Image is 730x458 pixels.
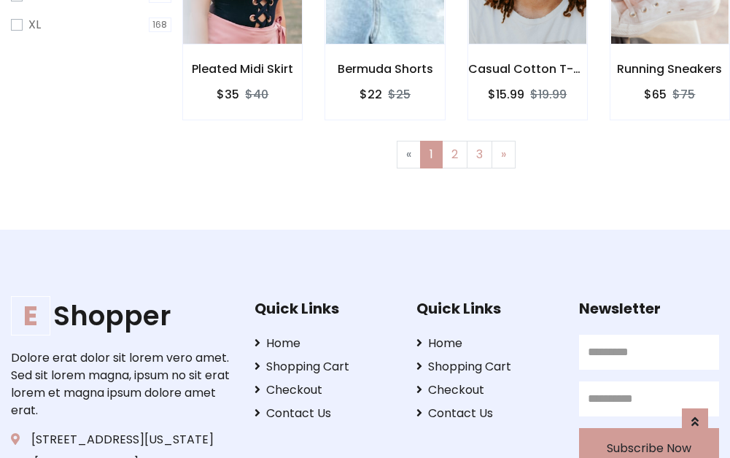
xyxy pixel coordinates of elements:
[360,88,382,101] h6: $22
[644,88,667,101] h6: $65
[28,16,41,34] label: XL
[420,141,443,168] a: 1
[416,381,556,399] a: Checkout
[193,141,719,168] nav: Page navigation
[501,146,506,163] span: »
[416,300,556,317] h5: Quick Links
[468,62,587,76] h6: Casual Cotton T-Shirt
[416,358,556,376] a: Shopping Cart
[530,86,567,103] del: $19.99
[245,86,268,103] del: $40
[388,86,411,103] del: $25
[183,62,302,76] h6: Pleated Midi Skirt
[492,141,516,168] a: Next
[255,300,395,317] h5: Quick Links
[488,88,524,101] h6: $15.99
[467,141,492,168] a: 3
[442,141,467,168] a: 2
[255,381,395,399] a: Checkout
[672,86,695,103] del: $75
[255,405,395,422] a: Contact Us
[255,358,395,376] a: Shopping Cart
[11,296,50,335] span: E
[579,300,719,317] h5: Newsletter
[416,335,556,352] a: Home
[11,349,232,419] p: Dolore erat dolor sit lorem vero amet. Sed sit lorem magna, ipsum no sit erat lorem et magna ipsu...
[11,300,232,332] h1: Shopper
[149,18,172,32] span: 168
[11,300,232,332] a: EShopper
[255,335,395,352] a: Home
[416,405,556,422] a: Contact Us
[11,431,232,449] p: [STREET_ADDRESS][US_STATE]
[610,62,729,76] h6: Running Sneakers
[217,88,239,101] h6: $35
[325,62,444,76] h6: Bermuda Shorts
